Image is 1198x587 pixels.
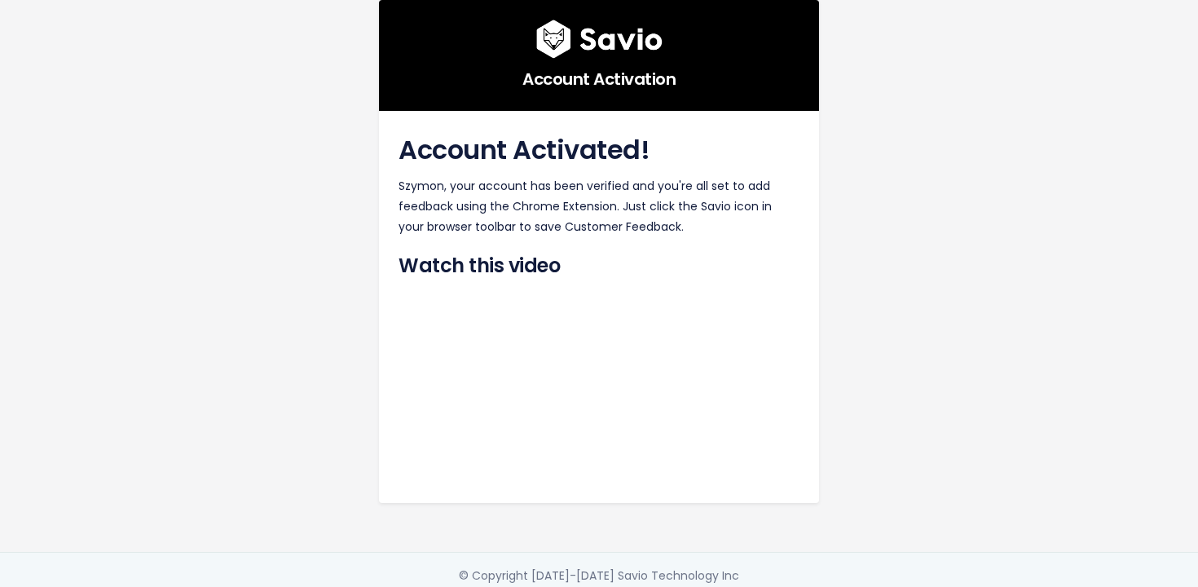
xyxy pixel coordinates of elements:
p: Szymon, your account has been verified and you're all set to add feedback using the Chrome Extens... [399,176,799,238]
h4: Watch this video [399,251,799,280]
img: logo600x187.a314fd40982d.png [536,20,663,59]
h2: Account Activated! [399,130,799,170]
div: © Copyright [DATE]-[DATE] Savio Technology Inc [459,566,739,586]
h5: Account Activation [399,59,799,91]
